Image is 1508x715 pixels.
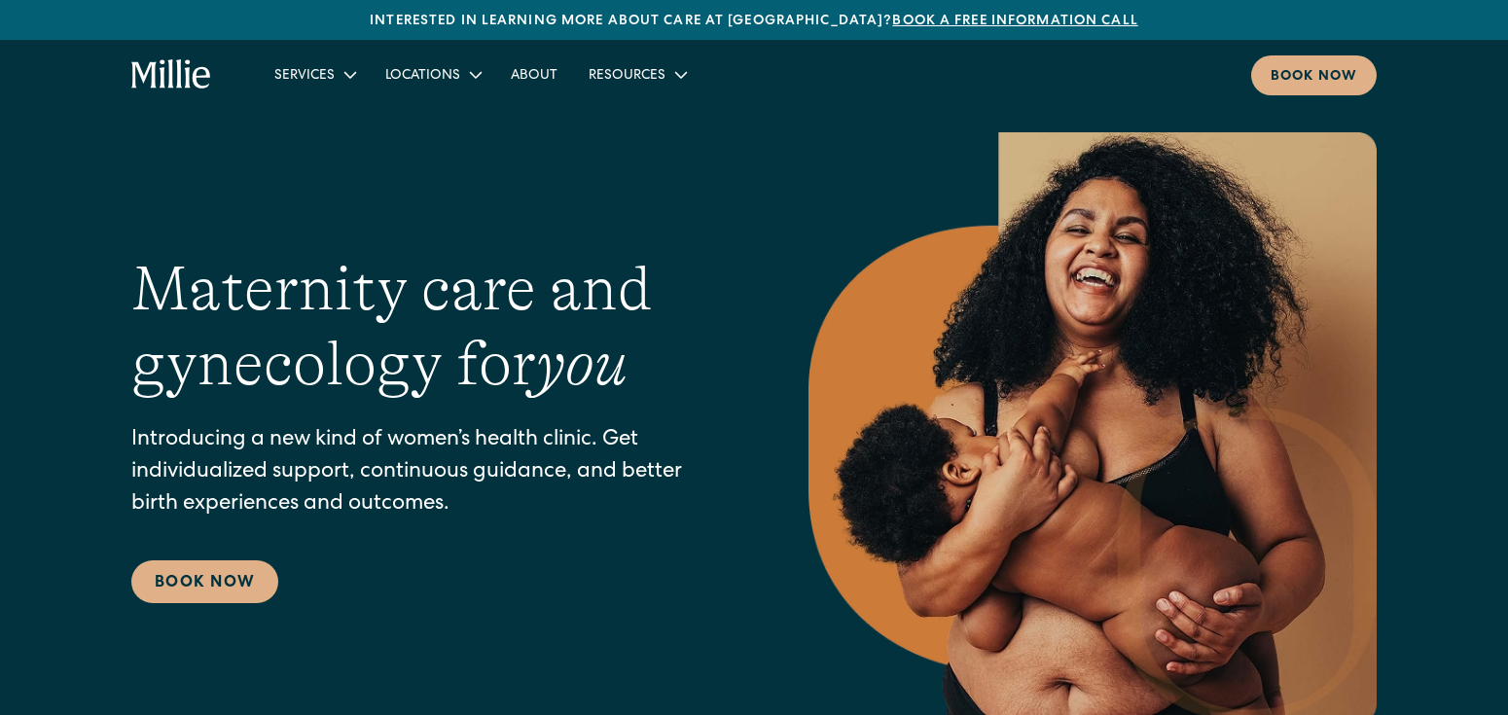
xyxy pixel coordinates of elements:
[495,58,573,90] a: About
[1251,55,1377,95] a: Book now
[274,66,335,87] div: Services
[892,15,1137,28] a: Book a free information call
[1271,67,1357,88] div: Book now
[385,66,460,87] div: Locations
[131,59,212,90] a: home
[131,560,278,603] a: Book Now
[536,329,628,399] em: you
[259,58,370,90] div: Services
[370,58,495,90] div: Locations
[131,425,731,521] p: Introducing a new kind of women’s health clinic. Get individualized support, continuous guidance,...
[573,58,700,90] div: Resources
[589,66,665,87] div: Resources
[131,252,731,402] h1: Maternity care and gynecology for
